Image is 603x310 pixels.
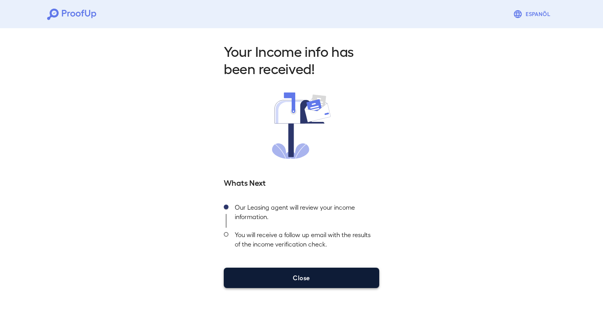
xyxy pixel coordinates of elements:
[228,200,379,228] div: Our Leasing agent will review your income information.
[224,268,379,288] button: Close
[228,228,379,255] div: You will receive a follow up email with the results of the income verification check.
[224,42,379,77] h2: Your Income info has been received!
[224,177,379,188] h5: Whats Next
[510,6,556,22] button: Espanõl
[272,92,331,159] img: received.svg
